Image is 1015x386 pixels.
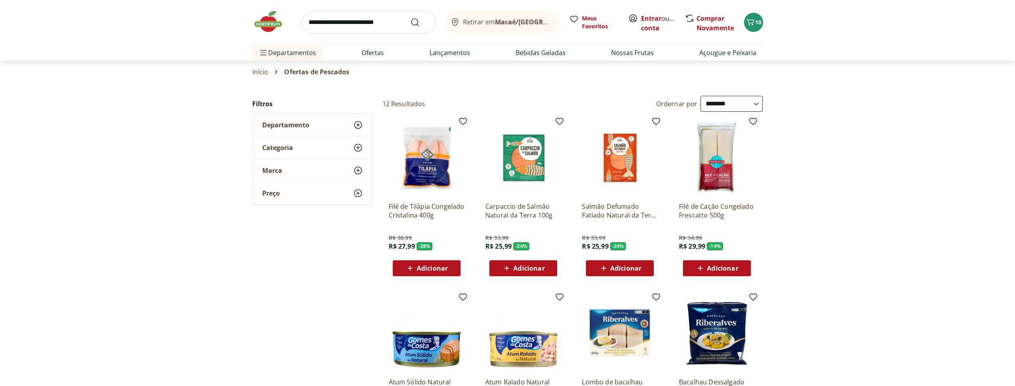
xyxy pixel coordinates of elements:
[610,265,641,271] span: Adicionar
[417,265,448,271] span: Adicionar
[253,137,372,159] button: Categoria
[389,234,412,242] span: R$ 38,99
[389,242,415,251] span: R$ 27,99
[582,295,658,371] img: Lombo de bacalhau congelado Riberalves 800g
[485,295,561,371] img: Atum Ralado Natural Gomes Da Costa 170Gr
[656,99,698,108] label: Ordernar por
[696,14,734,32] a: Comprar Novamente
[252,96,373,112] h2: Filtros
[302,11,436,34] input: search
[445,11,560,34] button: Retirar emMacaé/[GEOGRAPHIC_DATA]
[611,48,654,57] a: Nossas Frutas
[252,68,269,75] a: Início
[262,189,280,197] span: Preço
[755,18,762,26] span: 10
[582,202,658,220] a: Salmão Defumado Fatiado Natural da Terra 80g
[262,166,282,174] span: Marca
[382,99,425,108] h2: 12 Resultados
[389,202,465,220] a: Filé de Tilápia Congelado Cristalina 400g
[516,48,566,57] a: Bebidas Geladas
[485,242,512,251] span: R$ 25,99
[252,10,292,34] img: Hortifruti
[641,14,661,23] a: Entrar
[429,48,470,57] a: Lançamentos
[485,234,508,242] span: R$ 33,99
[513,265,544,271] span: Adicionar
[679,202,755,220] a: Filé de Cação Congelado Frescatto 500g
[262,144,293,152] span: Categoria
[513,242,529,250] span: - 24 %
[259,43,268,62] button: Menu
[410,18,429,27] button: Submit Search
[495,18,584,26] b: Macaé/[GEOGRAPHIC_DATA]
[253,114,372,136] button: Departamento
[284,68,349,75] span: Ofertas de Pescados
[485,202,561,220] a: Carpaccio de Salmão Natural da Terra 100g
[259,43,316,62] span: Departamentos
[417,242,433,250] span: - 28 %
[389,120,465,196] img: Filé de Tilápia Congelado Cristalina 400g
[582,234,605,242] span: R$ 33,99
[569,14,619,30] a: Meus Favoritos
[253,182,372,204] button: Preço
[362,48,384,57] a: Ofertas
[679,295,755,371] img: Bacalhau Dessalgado Morhua Congelado Riberalves 400G
[485,120,561,196] img: Carpaccio de Salmão Natural da Terra 100g
[463,18,551,26] span: Retirar em
[707,242,723,250] span: - 14 %
[489,260,557,276] button: Adicionar
[679,120,755,196] img: Filé de Cação Congelado Frescatto 500g
[586,260,654,276] button: Adicionar
[610,242,626,250] span: - 24 %
[253,159,372,182] button: Marca
[744,13,763,32] button: Carrinho
[679,234,702,242] span: R$ 34,99
[707,265,738,271] span: Adicionar
[679,242,705,251] span: R$ 29,99
[582,120,658,196] img: Salmão Defumado Fatiado Natural da Terra 80g
[641,14,685,32] a: Criar conta
[641,14,677,33] span: ou
[389,295,465,371] img: Atum Sólido Natural Gomes Da Costa 170Gr
[683,260,751,276] button: Adicionar
[582,242,608,251] span: R$ 25,99
[262,121,309,129] span: Departamento
[699,48,756,57] a: Açougue e Peixaria
[393,260,461,276] button: Adicionar
[582,14,619,30] span: Meus Favoritos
